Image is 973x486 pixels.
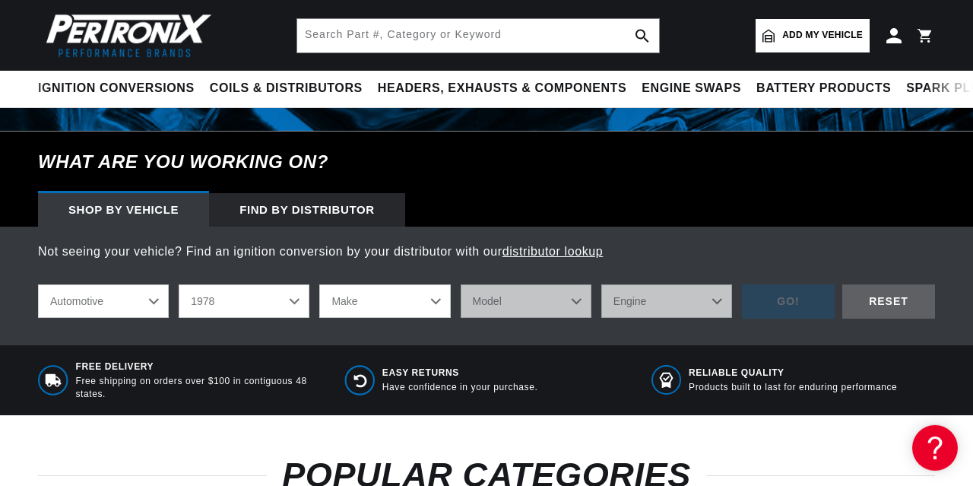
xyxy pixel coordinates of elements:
[38,9,213,62] img: Pertronix
[634,71,749,106] summary: Engine Swaps
[756,81,891,97] span: Battery Products
[38,242,935,262] p: Not seeing your vehicle? Find an ignition conversion by your distributor with our
[642,81,741,97] span: Engine Swaps
[749,71,899,106] summary: Battery Products
[38,193,209,227] div: Shop by vehicle
[38,284,169,318] select: Ride Type
[210,81,363,97] span: Coils & Distributors
[76,361,322,373] span: Free Delivery
[38,71,202,106] summary: Ignition Conversions
[370,71,634,106] summary: Headers, Exhausts & Components
[76,375,322,401] p: Free shipping on orders over $100 in contiguous 48 states.
[38,81,195,97] span: Ignition Conversions
[689,367,897,380] span: RELIABLE QUALITY
[382,367,538,380] span: Easy Returns
[202,71,370,106] summary: Coils & Distributors
[782,28,863,43] span: Add my vehicle
[297,19,659,52] input: Search Part #, Category or Keyword
[756,19,870,52] a: Add my vehicle
[209,193,405,227] div: Find by Distributor
[382,381,538,394] p: Have confidence in your purchase.
[179,284,309,318] select: Year
[689,381,897,394] p: Products built to last for enduring performance
[461,284,591,318] select: Model
[502,245,604,258] a: distributor lookup
[842,284,935,319] div: RESET
[378,81,626,97] span: Headers, Exhausts & Components
[601,284,732,318] select: Engine
[319,284,450,318] select: Make
[626,19,659,52] button: search button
